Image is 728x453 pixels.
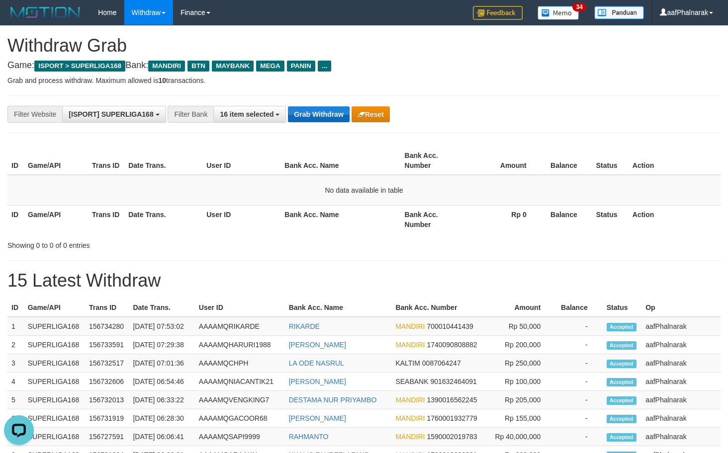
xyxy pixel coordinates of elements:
[555,299,602,317] th: Balance
[607,378,637,386] span: Accepted
[352,106,390,122] button: Reset
[289,322,320,330] a: RIKARDE
[195,317,285,336] td: AAAAMQRIKARDE
[129,428,194,446] td: [DATE] 06:06:41
[603,299,641,317] th: Status
[487,373,555,391] td: Rp 100,000
[607,415,637,423] span: Accepted
[7,409,24,428] td: 6
[7,75,721,85] p: Grab and process withdraw. Maximum allowed is transactions.
[395,433,425,441] span: MANDIRI
[7,147,24,175] th: ID
[85,409,129,428] td: 156731919
[607,396,637,405] span: Accepted
[289,359,344,367] a: LA ODE NASRUL
[256,61,284,72] span: MEGA
[24,373,85,391] td: SUPERLIGA168
[395,377,428,385] span: SEABANK
[124,205,202,233] th: Date Trans.
[287,61,315,72] span: PANIN
[220,110,273,118] span: 16 item selected
[124,147,202,175] th: Date Trans.
[629,205,721,233] th: Action
[572,2,586,11] span: 34
[641,336,721,354] td: aafPhalnarak
[280,147,400,175] th: Bank Acc. Name
[195,299,285,317] th: User ID
[24,317,85,336] td: SUPERLIGA168
[129,336,194,354] td: [DATE] 07:29:38
[85,299,129,317] th: Trans ID
[24,354,85,373] td: SUPERLIGA168
[69,110,153,118] span: [ISPORT] SUPERLIGA168
[592,147,629,175] th: Status
[422,359,461,367] span: Copy 0087064247 to clipboard
[395,341,425,349] span: MANDIRI
[168,106,213,123] div: Filter Bank
[129,373,194,391] td: [DATE] 06:54:46
[24,205,88,233] th: Game/API
[7,354,24,373] td: 3
[148,61,185,72] span: MANDIRI
[7,317,24,336] td: 1
[594,6,644,19] img: panduan.png
[641,391,721,409] td: aafPhalnarak
[129,391,194,409] td: [DATE] 06:33:22
[195,373,285,391] td: AAAAMQNIACANTIK21
[24,299,85,317] th: Game/API
[465,147,542,175] th: Amount
[85,336,129,354] td: 156733591
[555,373,602,391] td: -
[7,106,62,123] div: Filter Website
[641,354,721,373] td: aafPhalnarak
[401,147,465,175] th: Bank Acc. Number
[129,409,194,428] td: [DATE] 06:28:30
[24,336,85,354] td: SUPERLIGA168
[641,299,721,317] th: Op
[212,61,254,72] span: MAYBANK
[487,409,555,428] td: Rp 155,000
[7,236,296,250] div: Showing 0 to 0 of 0 entries
[289,377,346,385] a: [PERSON_NAME]
[395,359,420,367] span: KALTIM
[24,428,85,446] td: SUPERLIGA168
[85,317,129,336] td: 156734280
[24,391,85,409] td: SUPERLIGA168
[427,433,477,441] span: Copy 1590002019783 to clipboard
[555,409,602,428] td: -
[7,391,24,409] td: 5
[7,175,721,206] td: No data available in table
[195,336,285,354] td: AAAAMQHARURI1988
[7,5,83,20] img: MOTION_logo.png
[129,299,194,317] th: Date Trans.
[555,391,602,409] td: -
[427,322,473,330] span: Copy 700010441439 to clipboard
[187,61,209,72] span: BTN
[7,373,24,391] td: 4
[34,61,125,72] span: ISPORT > SUPERLIGA168
[129,317,194,336] td: [DATE] 07:53:02
[487,317,555,336] td: Rp 50,000
[395,322,425,330] span: MANDIRI
[7,61,721,71] h4: Game: Bank:
[7,205,24,233] th: ID
[473,6,523,20] img: Feedback.jpg
[430,377,476,385] span: Copy 901632464091 to clipboard
[288,106,349,122] button: Grab Withdraw
[62,106,166,123] button: [ISPORT] SUPERLIGA168
[641,409,721,428] td: aafPhalnarak
[465,205,542,233] th: Rp 0
[7,36,721,56] h1: Withdraw Grab
[4,4,34,34] button: Open LiveChat chat widget
[195,354,285,373] td: AAAAMQCHPH
[592,205,629,233] th: Status
[607,323,637,331] span: Accepted
[213,106,286,123] button: 16 item selected
[195,391,285,409] td: AAAAMQVENGKING7
[487,354,555,373] td: Rp 250,000
[318,61,331,72] span: ...
[202,205,280,233] th: User ID
[427,341,477,349] span: Copy 1740090808882 to clipboard
[538,6,579,20] img: Button%20Memo.svg
[85,391,129,409] td: 156732013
